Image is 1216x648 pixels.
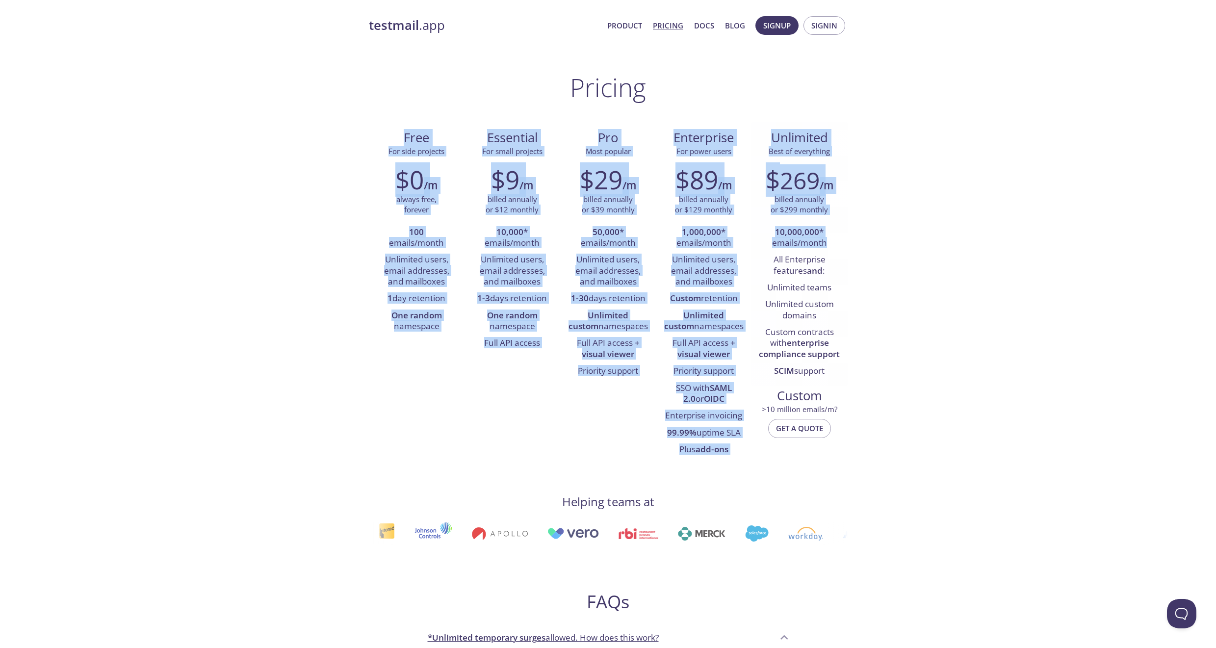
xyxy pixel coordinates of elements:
strong: 10,000 [496,226,523,237]
button: Signup [755,16,799,35]
strong: enterprise compliance support [759,337,840,359]
strong: One random [391,310,442,321]
h2: $89 [675,165,718,194]
iframe: Help Scout Beacon - Open [1167,599,1196,628]
li: days retention [568,290,648,307]
h2: $ [766,165,820,194]
a: add-ons [696,443,728,455]
li: namespaces [663,308,744,336]
span: For side projects [388,146,444,156]
p: billed annually or $39 monthly [582,194,635,215]
h2: $0 [395,165,424,194]
h6: /m [424,177,438,194]
a: testmail.app [369,17,599,34]
img: interac [378,523,394,544]
span: Most popular [586,146,631,156]
p: billed annually or $12 monthly [486,194,539,215]
h6: /m [718,177,732,194]
li: emails/month [376,224,457,252]
li: namespace [376,308,457,336]
a: Pricing [653,19,683,32]
li: Enterprise invoicing [663,408,744,424]
li: Full API access + [663,335,744,363]
span: Unlimited [771,129,828,146]
li: Priority support [663,363,744,380]
img: salesforce [744,525,768,542]
strong: *Unlimited temporary surges [428,632,545,643]
p: billed annually or $129 monthly [675,194,732,215]
li: support [759,363,840,380]
span: Enterprise [664,130,744,146]
li: Unlimited users, email addresses, and mailboxes [568,252,648,290]
span: For power users [676,146,731,156]
img: apollo [471,527,527,541]
span: Essential [472,130,552,146]
li: namespace [472,308,553,336]
li: Full API access + [568,335,648,363]
p: billed annually or $299 monthly [771,194,828,215]
img: rbi [618,528,658,539]
strong: visual viewer [582,348,634,360]
strong: SCIM [774,365,794,376]
li: * emails/month [568,224,648,252]
strong: SAML 2.0 [683,382,732,404]
li: Unlimited teams [759,280,840,296]
h2: FAQs [420,591,797,613]
h6: /m [519,177,533,194]
li: retention [663,290,744,307]
li: Priority support [568,363,648,380]
li: * emails/month [472,224,553,252]
span: > 10 million emails/m? [762,404,837,414]
li: namespaces [568,308,648,336]
a: Product [607,19,642,32]
strong: testmail [369,17,419,34]
strong: 1-30 [571,292,589,304]
li: uptime SLA [663,425,744,441]
strong: OIDC [704,393,724,404]
li: Unlimited users, email addresses, and mailboxes [376,252,457,290]
img: workday [787,527,822,541]
strong: visual viewer [677,348,730,360]
p: allowed. How does this work? [428,631,659,644]
span: For small projects [482,146,543,156]
li: Unlimited custom domains [759,296,840,324]
strong: 99.99% [667,427,697,438]
span: Best of everything [769,146,830,156]
span: 269 [780,164,820,196]
button: Signin [803,16,845,35]
span: Get a quote [776,422,823,435]
strong: and [807,265,823,276]
strong: 1-3 [477,292,490,304]
a: Blog [725,19,745,32]
strong: Unlimited custom [569,310,629,332]
li: * emails/month [663,224,744,252]
img: johnsoncontrols [414,522,451,545]
li: * emails/month [759,224,840,252]
strong: 100 [409,226,424,237]
li: All Enterprise features : [759,252,840,280]
span: Pro [568,130,648,146]
h2: $29 [580,165,622,194]
li: SSO with or [663,380,744,408]
strong: Unlimited custom [664,310,724,332]
li: Unlimited users, email addresses, and mailboxes [663,252,744,290]
span: Signup [763,19,791,32]
strong: One random [487,310,538,321]
li: days retention [472,290,553,307]
h2: $9 [491,165,519,194]
h4: Helping teams at [562,494,654,510]
strong: 10,000,000 [775,226,819,237]
h6: /m [820,177,833,194]
li: Plus [663,441,744,458]
span: Free [377,130,457,146]
li: day retention [376,290,457,307]
img: merck [677,527,724,541]
span: Custom [759,388,839,404]
li: Unlimited users, email addresses, and mailboxes [472,252,553,290]
li: Full API access [472,335,553,352]
strong: 1 [388,292,392,304]
strong: 1,000,000 [682,226,721,237]
li: Custom contracts with [759,324,840,363]
button: Get a quote [768,419,831,438]
h1: Pricing [570,73,646,102]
